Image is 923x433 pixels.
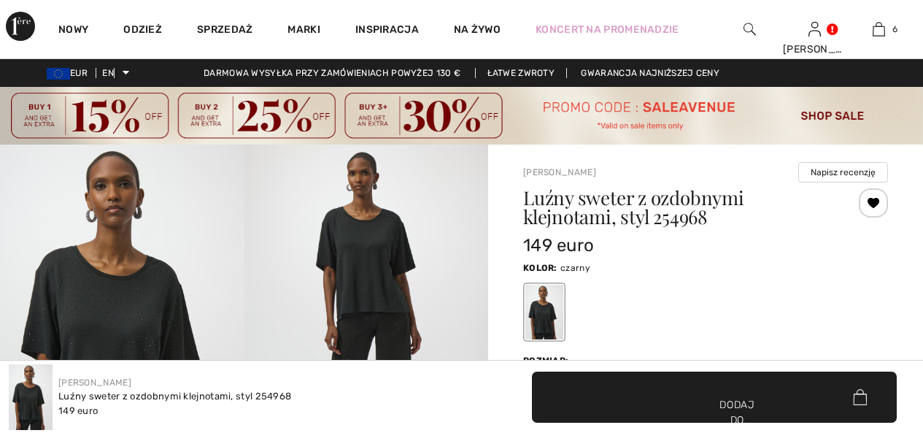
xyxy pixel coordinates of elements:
[536,22,679,37] a: Koncert na promenadzie
[818,323,908,360] iframe: Otwieranie spektrum dostępnych dodatkowych informacji
[70,68,88,78] font: EUR
[454,22,501,37] a: Na żywo
[475,68,568,78] a: Łatwe zwroty
[523,235,594,256] font: 149 euro
[783,43,868,55] font: [PERSON_NAME]
[6,12,35,41] img: Aleja 1ère
[123,23,162,36] font: Odzież
[487,68,555,78] font: Łatwe zwroty
[192,68,472,78] a: Darmowa wysyłka przy zamówieniach powyżej 130 €
[523,263,557,273] font: Kolor:
[197,23,252,39] a: Sprzedaż
[873,20,885,38] img: Moja torba
[536,23,679,36] font: Koncert na promenadzie
[523,356,568,366] font: Rozmiar:
[58,378,131,388] a: [PERSON_NAME]
[58,391,291,402] font: Luźny sweter z ozdobnymi klejnotami, styl 254968
[58,23,88,39] a: Nowy
[204,68,460,78] font: Darmowa wysyłka przy zamówieniach powyżej 130 €
[523,185,744,229] font: Luźny sweter z ozdobnymi klejnotami, styl 254968
[287,23,320,39] a: Marki
[525,285,563,340] div: Czarny
[523,167,596,177] a: [PERSON_NAME]
[454,23,501,36] font: Na żywo
[560,263,590,273] font: czarny
[102,68,114,78] font: EN
[287,23,320,36] font: Marki
[847,20,911,38] a: 6
[853,389,867,405] img: Bag.svg
[123,23,162,39] a: Odzież
[47,68,70,80] img: Euro
[58,23,88,36] font: Nowy
[808,20,821,38] img: Moje informacje
[892,24,897,34] font: 6
[581,68,719,78] font: Gwarancja najniższej ceny
[744,20,756,38] img: wyszukaj na stronie internetowej
[197,23,252,36] font: Sprzedaż
[569,68,731,78] a: Gwarancja najniższej ceny
[58,405,98,416] font: 149 euro
[9,364,53,430] img: Luźny sweter z ozdobnymi klejnotami, styl 254968
[808,22,821,36] a: Zalogować się
[355,23,419,36] font: Inspiracja
[798,162,888,183] button: Napisz recenzję
[811,167,876,177] font: Napisz recenzję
